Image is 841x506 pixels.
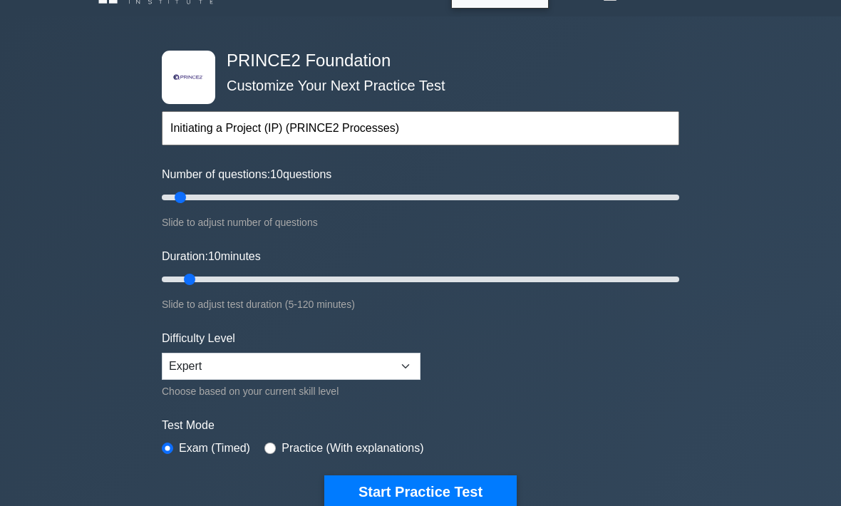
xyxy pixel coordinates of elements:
h4: PRINCE2 Foundation [221,51,609,72]
label: Difficulty Level [162,331,235,348]
label: Practice (With explanations) [282,440,423,458]
label: Exam (Timed) [179,440,250,458]
span: 10 [270,169,283,181]
div: Slide to adjust test duration (5-120 minutes) [162,296,679,314]
input: Start typing to filter on topic or concept... [162,112,679,146]
div: Choose based on your current skill level [162,383,420,401]
label: Number of questions: questions [162,167,331,184]
div: Slide to adjust number of questions [162,215,679,232]
label: Test Mode [162,418,679,435]
label: Duration: minutes [162,249,261,266]
span: 10 [208,251,221,263]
